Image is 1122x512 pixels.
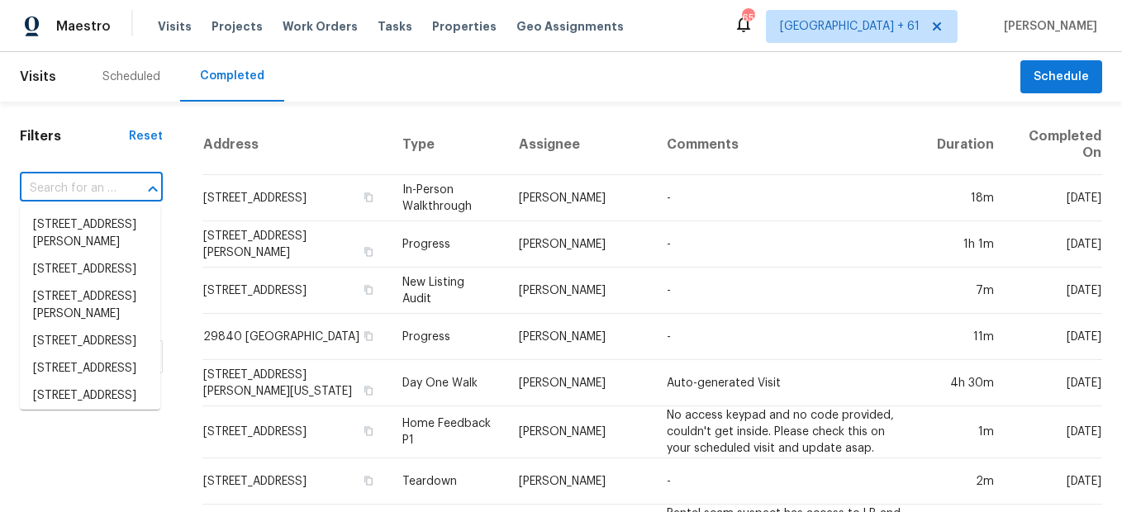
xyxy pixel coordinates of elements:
input: Search for an address... [20,176,116,201]
th: Address [202,115,389,175]
button: Copy Address [361,383,376,398]
li: [STREET_ADDRESS] [20,355,160,382]
td: [PERSON_NAME] [506,175,654,221]
button: Copy Address [361,244,376,259]
span: Work Orders [283,18,358,35]
button: Close [141,178,164,201]
span: Projects [212,18,263,35]
span: [GEOGRAPHIC_DATA] + 61 [780,18,920,35]
td: [DATE] [1007,314,1102,360]
li: [STREET_ADDRESS] [20,328,160,355]
td: [PERSON_NAME] [506,314,654,360]
td: - [654,458,924,505]
th: Assignee [506,115,654,175]
td: [DATE] [1007,458,1102,505]
td: 18m [924,175,1007,221]
th: Completed On [1007,115,1102,175]
span: Maestro [56,18,111,35]
td: [PERSON_NAME] [506,406,654,458]
td: [PERSON_NAME] [506,268,654,314]
td: [DATE] [1007,406,1102,458]
div: Reset [129,128,163,145]
div: Completed [200,68,264,84]
span: Schedule [1034,67,1089,88]
td: [PERSON_NAME] [506,360,654,406]
td: [DATE] [1007,360,1102,406]
th: Comments [654,115,924,175]
div: 657 [742,10,754,26]
td: 4h 30m [924,360,1007,406]
td: 29840 [GEOGRAPHIC_DATA] [202,314,389,360]
button: Copy Address [361,190,376,205]
td: [DATE] [1007,221,1102,268]
span: Properties [432,18,497,35]
span: Visits [158,18,192,35]
td: [PERSON_NAME] [506,458,654,505]
td: Progress [389,314,506,360]
td: 1h 1m [924,221,1007,268]
td: - [654,221,924,268]
button: Copy Address [361,282,376,297]
td: [DATE] [1007,175,1102,221]
td: [STREET_ADDRESS] [202,268,389,314]
li: [STREET_ADDRESS] [20,382,160,410]
button: Copy Address [361,473,376,488]
h1: Filters [20,128,129,145]
li: [STREET_ADDRESS][PERSON_NAME] [20,211,160,256]
td: 2m [924,458,1007,505]
td: - [654,268,924,314]
li: [STREET_ADDRESS] [20,256,160,283]
th: Type [389,115,506,175]
td: - [654,175,924,221]
button: Copy Address [361,329,376,344]
td: 11m [924,314,1007,360]
span: Visits [20,59,56,95]
span: Geo Assignments [516,18,624,35]
td: New Listing Audit [389,268,506,314]
li: [STREET_ADDRESS][PERSON_NAME] [20,283,160,328]
td: [STREET_ADDRESS] [202,175,389,221]
td: [STREET_ADDRESS][PERSON_NAME][US_STATE] [202,360,389,406]
span: [PERSON_NAME] [997,18,1097,35]
td: Day One Walk [389,360,506,406]
td: No access keypad and no code provided, couldn't get inside. Please check this on your scheduled v... [654,406,924,458]
td: 7m [924,268,1007,314]
td: 1m [924,406,1007,458]
td: Teardown [389,458,506,505]
span: Tasks [378,21,412,32]
td: Progress [389,221,506,268]
td: [STREET_ADDRESS] [202,458,389,505]
td: Auto-generated Visit [654,360,924,406]
td: Home Feedback P1 [389,406,506,458]
button: Schedule [1020,60,1102,94]
button: Copy Address [361,424,376,439]
td: [DATE] [1007,268,1102,314]
td: In-Person Walkthrough [389,175,506,221]
th: Duration [924,115,1007,175]
td: [STREET_ADDRESS] [202,406,389,458]
td: [STREET_ADDRESS][PERSON_NAME] [202,221,389,268]
div: Scheduled [102,69,160,85]
td: - [654,314,924,360]
td: [PERSON_NAME] [506,221,654,268]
